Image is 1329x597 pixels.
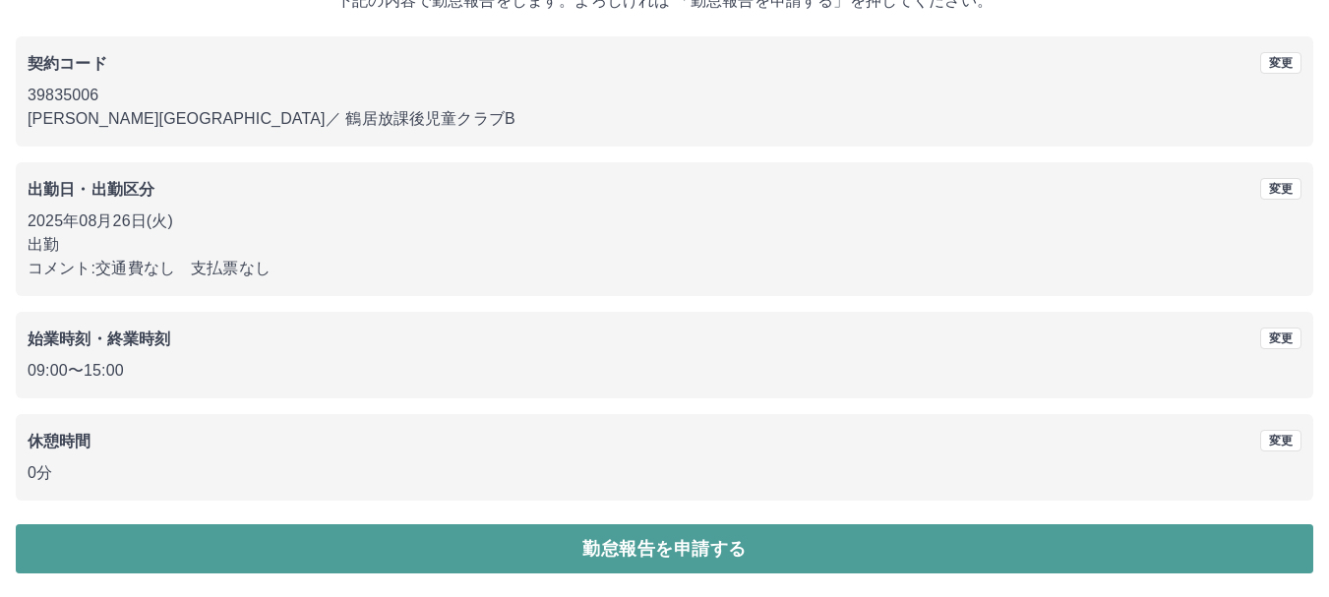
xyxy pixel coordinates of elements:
[1260,52,1301,74] button: 変更
[28,55,107,72] b: 契約コード
[28,359,1301,383] p: 09:00 〜 15:00
[28,330,170,347] b: 始業時刻・終業時刻
[1260,430,1301,451] button: 変更
[28,181,154,198] b: 出勤日・出勤区分
[16,524,1313,573] button: 勤怠報告を申請する
[28,433,91,449] b: 休憩時間
[28,107,1301,131] p: [PERSON_NAME][GEOGRAPHIC_DATA] ／ 鶴居放課後児童クラブB
[28,84,1301,107] p: 39835006
[28,461,1301,485] p: 0分
[1260,328,1301,349] button: 変更
[28,233,1301,257] p: 出勤
[1260,178,1301,200] button: 変更
[28,257,1301,280] p: コメント: 交通費なし 支払票なし
[28,209,1301,233] p: 2025年08月26日(火)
